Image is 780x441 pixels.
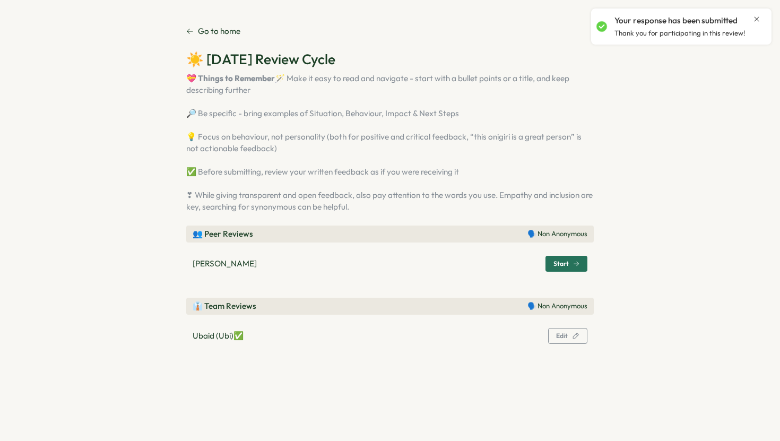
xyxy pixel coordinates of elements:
p: Your response has been submitted [614,15,738,27]
button: Close notification [752,15,761,23]
p: Thank you for participating in this review! [614,29,745,38]
a: Go to home [186,25,240,37]
button: Edit [548,328,587,344]
p: 🪄 Make it easy to read and navigate - start with a bullet points or a title, and keep describing ... [186,73,594,213]
h2: ☀️ [DATE] Review Cycle [186,50,594,68]
span: Start [553,261,569,267]
p: Go to home [198,25,240,37]
button: Start [545,256,587,272]
p: 👔 Team Reviews [193,300,256,312]
p: Ubaid (Ubi) ✅ [193,330,244,342]
p: 👥 Peer Reviews [193,228,253,240]
p: 🗣️ Non Anonymous [527,301,587,311]
p: 🗣️ Non Anonymous [527,229,587,239]
strong: 💝 Things to Remember [186,73,275,83]
p: [PERSON_NAME] [193,258,257,270]
span: Edit [556,333,568,339]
